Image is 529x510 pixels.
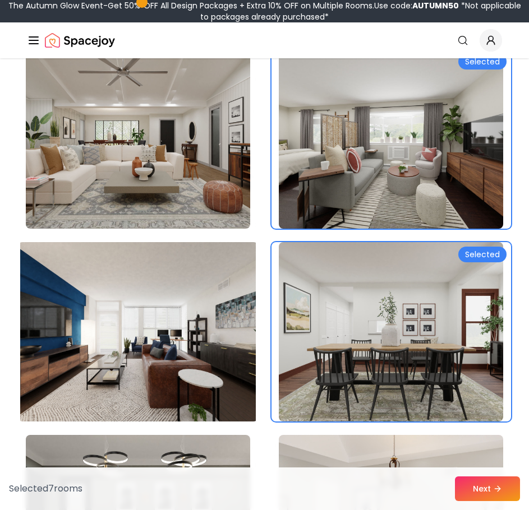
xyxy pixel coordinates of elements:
[26,49,250,229] img: Room room-11
[455,476,520,501] button: Next
[279,242,503,421] img: Room room-14
[45,29,115,52] a: Spacejoy
[458,247,507,262] div: Selected
[45,29,115,52] img: Spacejoy Logo
[27,22,502,58] nav: Global
[458,54,507,69] div: Selected
[279,49,503,229] img: Room room-12
[20,238,256,426] img: Room room-13
[9,482,82,495] p: Selected 7 room s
